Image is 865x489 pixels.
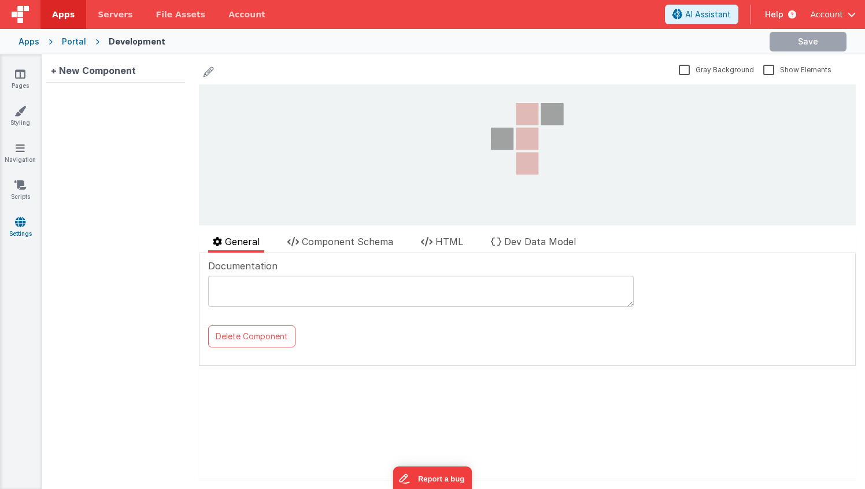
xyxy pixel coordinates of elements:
[685,9,731,20] span: AI Assistant
[208,325,295,347] button: Delete Component
[679,64,754,75] label: Gray Background
[109,36,165,47] div: Development
[435,236,463,247] span: HTML
[156,9,206,20] span: File Assets
[810,9,856,20] button: Account
[810,9,843,20] span: Account
[763,64,831,75] label: Show Elements
[225,236,260,247] span: General
[46,59,141,82] div: + New Component
[765,9,783,20] span: Help
[98,9,132,20] span: Servers
[19,36,39,47] div: Apps
[208,259,278,273] span: Documentation
[770,32,846,51] button: Save
[62,36,86,47] div: Portal
[52,9,75,20] span: Apps
[302,236,393,247] span: Component Schema
[504,236,576,247] span: Dev Data Model
[665,5,738,24] button: AI Assistant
